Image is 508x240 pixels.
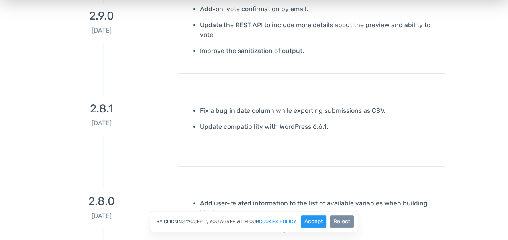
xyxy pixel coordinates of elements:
a: cookies policy [259,219,296,224]
p: Fix a bug in date column while exporting submissions as CSV. [200,106,439,116]
h3: 2.8.0 [31,195,172,208]
div: By clicking "Accept", you agree with our . [150,211,358,232]
p: [DATE] [31,26,172,35]
p: Improve the sanitization of output. [200,46,439,56]
button: Reject [330,215,354,228]
p: Add-on: vote confirmation by email. [200,4,439,14]
h3: 2.9.0 [31,10,172,22]
p: Add user-related information to the list of available variables when building blocks. [200,199,439,218]
button: Accept [301,215,326,228]
p: Update compatibility with WordPress 6.6.1. [200,122,439,132]
p: [DATE] [31,118,172,128]
p: Update the REST API to include more details about the preview and ability to vote. [200,20,439,40]
h3: 2.8.1 [31,103,172,115]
